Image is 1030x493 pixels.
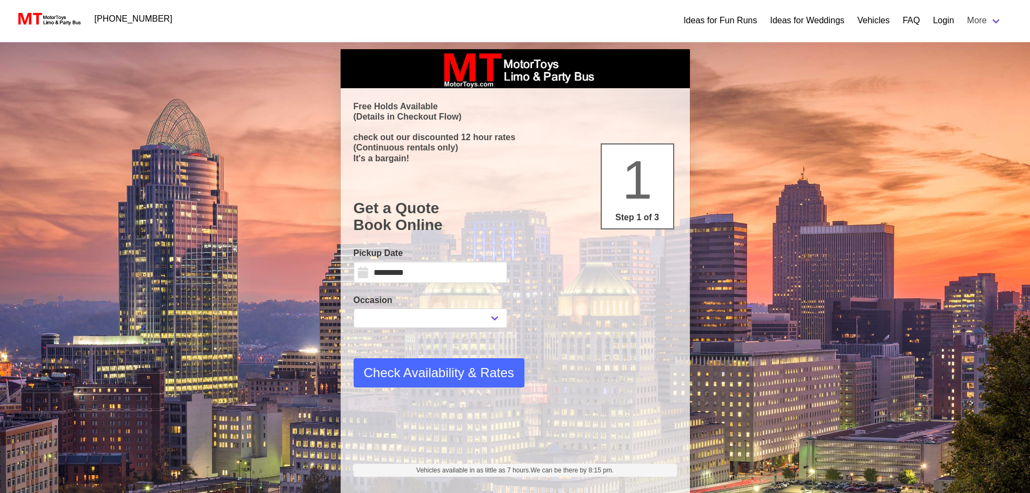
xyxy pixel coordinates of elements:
p: Free Holds Available [354,101,677,111]
span: Vehicles available in as little as 7 hours. [416,465,614,475]
p: Step 1 of 3 [606,211,669,224]
label: Pickup Date [354,247,507,260]
label: Occasion [354,294,507,307]
a: Ideas for Weddings [770,14,845,27]
a: More [961,10,1008,31]
span: Check Availability & Rates [364,363,514,383]
img: MotorToys Logo [15,11,82,27]
p: (Continuous rentals only) [354,142,677,153]
a: Login [933,14,954,27]
span: 1 [622,149,653,210]
p: check out our discounted 12 hour rates [354,132,677,142]
img: box_logo_brand.jpeg [434,49,596,88]
p: It's a bargain! [354,153,677,163]
a: Ideas for Fun Runs [683,14,757,27]
button: Check Availability & Rates [354,358,524,387]
a: [PHONE_NUMBER] [88,8,179,30]
a: FAQ [902,14,920,27]
p: (Details in Checkout Flow) [354,111,677,122]
span: We can be there by 8:15 pm. [530,466,614,474]
a: Vehicles [858,14,890,27]
h1: Get a Quote Book Online [354,200,677,234]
